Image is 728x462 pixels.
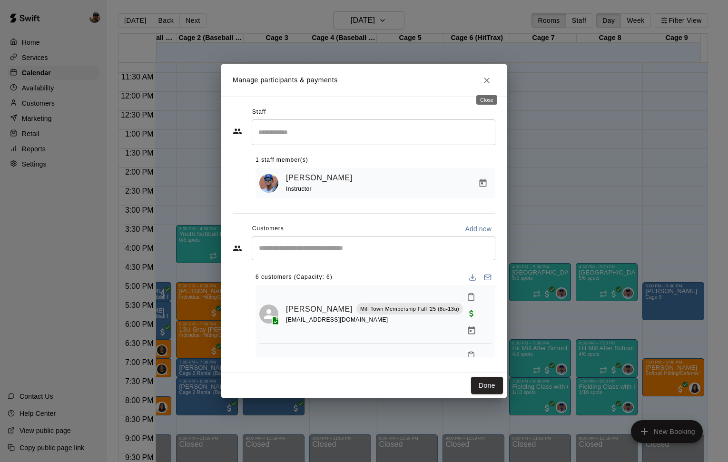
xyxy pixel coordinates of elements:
span: Customers [252,221,284,236]
a: [PERSON_NAME] [286,303,353,315]
svg: Staff [233,127,242,136]
button: Add new [461,221,495,236]
p: Add new [465,224,492,234]
span: 6 customers (Capacity: 6) [256,270,333,285]
span: [EMAIL_ADDRESS][DOMAIN_NAME] [286,316,388,323]
svg: Customers [233,244,242,253]
div: Close [476,95,497,105]
button: Mark attendance [463,289,479,305]
div: Search staff [252,119,495,145]
div: Start typing to search customers... [252,236,495,260]
button: Done [471,377,503,394]
span: Waived payment [463,309,480,317]
button: Mark attendance [463,347,479,364]
button: Manage bookings & payment [463,322,480,339]
a: [PERSON_NAME] [286,172,353,184]
button: Close [478,72,495,89]
p: Manage participants & payments [233,75,338,85]
span: Instructor [286,186,312,192]
span: Staff [252,105,266,120]
span: 1 staff member(s) [256,153,308,168]
p: Mill Town Membership Fall '25 (8u-13u) [360,305,459,313]
button: Download list [465,270,480,285]
button: Email participants [480,270,495,285]
div: Adam Hampton [259,305,278,324]
button: Manage bookings & payment [474,175,492,192]
img: Francis Grullon [259,174,278,193]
